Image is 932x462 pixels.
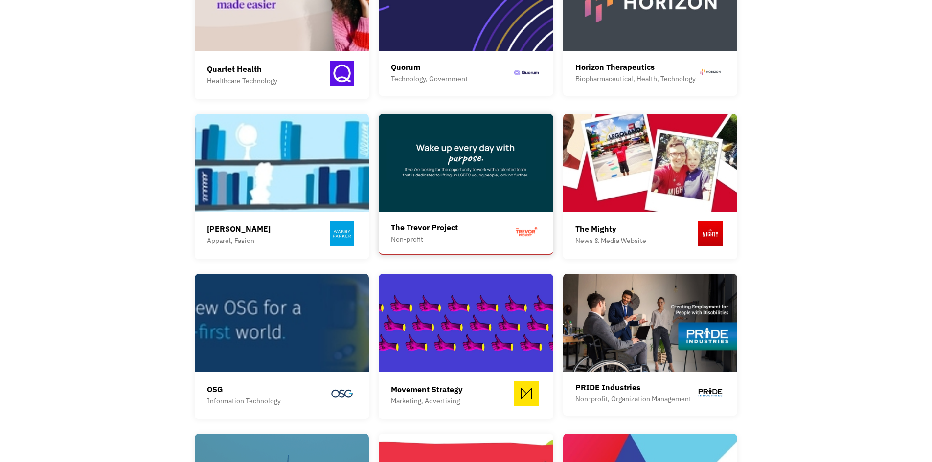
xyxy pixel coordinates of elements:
[391,73,468,85] div: Technology, Government
[391,383,463,395] div: Movement Strategy
[379,274,553,419] a: Movement StrategyMarketing, Advertising
[575,235,646,246] div: News & Media Website
[391,61,468,73] div: Quorum
[379,114,553,255] a: The Trevor ProjectNon-profit
[575,393,691,405] div: Non-profit, Organization Management
[575,381,691,393] div: PRIDE Industries
[195,114,369,259] a: [PERSON_NAME]Apparel, Fasion
[391,233,458,245] div: Non-profit
[207,223,271,235] div: [PERSON_NAME]
[391,395,463,407] div: Marketing, Advertising
[563,274,738,416] a: PRIDE IndustriesNon-profit, Organization Management
[207,235,271,246] div: Apparel, Fasion
[391,221,458,233] div: The Trevor Project
[563,114,738,259] a: The MightyNews & Media Website
[195,274,369,419] a: OSGInformation Technology
[575,61,696,73] div: Horizon Therapeutics
[575,223,646,235] div: The Mighty
[575,73,696,85] div: Biopharmaceutical, Health, Technology
[207,75,277,87] div: Healthcare Technology
[207,63,277,75] div: Quartet Health
[207,383,281,395] div: OSG
[207,395,281,407] div: Information Technology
